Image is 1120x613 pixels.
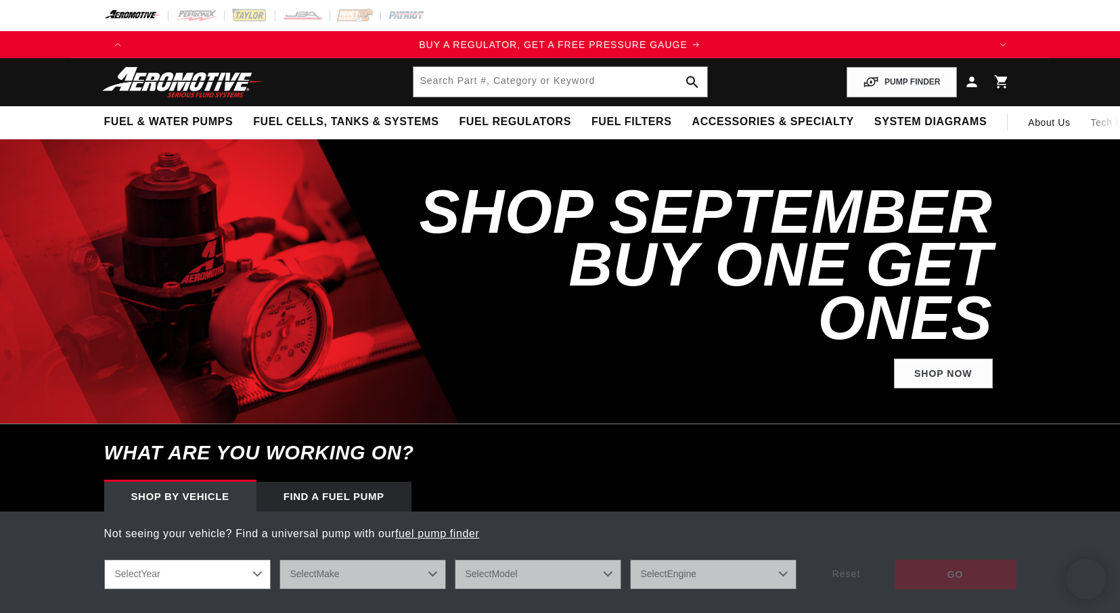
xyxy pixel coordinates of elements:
span: BUY A REGULATOR, GET A FREE PRESSURE GAUGE [419,39,688,50]
span: Fuel Cells, Tanks & Systems [253,115,439,129]
select: Model [455,560,621,589]
div: Shop by vehicle [104,482,256,512]
summary: System Diagrams [864,106,997,138]
div: Find a Fuel Pump [256,482,411,512]
button: Translation missing: en.sections.announcements.previous_announcement [104,31,131,58]
div: Announcement [131,37,989,52]
a: About Us [1018,106,1080,139]
summary: Fuel Cells, Tanks & Systems [243,106,449,138]
span: Fuel & Water Pumps [104,115,233,129]
select: Make [279,560,446,589]
summary: Fuel Regulators [449,106,581,138]
button: search button [677,67,707,97]
summary: Fuel & Water Pumps [94,106,244,138]
span: Accessories & Specialty [692,115,854,129]
button: Translation missing: en.sections.announcements.next_announcement [989,31,1016,58]
span: Fuel Filters [591,115,672,129]
a: fuel pump finder [395,528,479,539]
select: Engine [630,560,797,589]
span: System Diagrams [874,115,987,129]
span: About Us [1028,117,1070,128]
select: Year [104,560,271,589]
a: BUY A REGULATOR, GET A FREE PRESSURE GAUGE [131,37,989,52]
a: Shop Now [894,359,993,389]
h6: What are you working on? [70,424,1050,482]
img: Aeromotive [99,66,268,98]
h2: SHOP SEPTEMBER BUY ONE GET ONES [414,185,993,345]
summary: Fuel Filters [581,106,682,138]
summary: Accessories & Specialty [682,106,864,138]
slideshow-component: Translation missing: en.sections.announcements.announcement_bar [70,31,1050,58]
span: Fuel Regulators [459,115,570,129]
p: Not seeing your vehicle? Find a universal pump with our [104,525,1016,543]
input: Search by Part Number, Category or Keyword [413,67,707,97]
div: 1 of 4 [131,37,989,52]
button: PUMP FINDER [847,67,956,97]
